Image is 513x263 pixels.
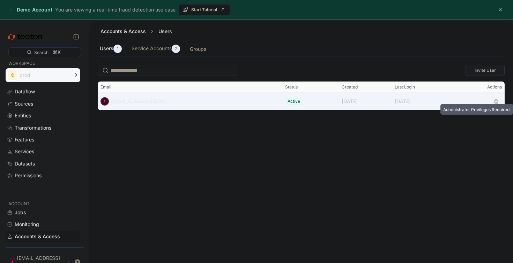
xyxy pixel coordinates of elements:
a: Permissions [6,170,80,181]
div: Services [15,148,34,155]
button: Invite User [466,65,505,76]
div: Entities [15,112,31,119]
span: Created [342,84,358,90]
a: Dataflow [6,86,80,97]
div: Users [156,28,175,35]
a: T[EMAIL_ADDRESS][DOMAIN_NAME] [101,97,170,106]
span: Start Tutorial [183,5,225,15]
a: Accounts & Access [101,28,146,34]
span: Invite User [470,65,500,76]
div: T [101,97,109,106]
div: Jobs [15,209,26,216]
a: Transformations [6,123,80,133]
div: You are viewing a real-time fraud detection use case [55,6,176,14]
div: Sources [15,100,33,108]
span: Active [288,99,300,104]
div: Datasets [15,160,35,168]
a: Entities [6,110,80,121]
div: Permissions [15,172,42,179]
a: Sources [6,99,80,109]
div: Monitoring [15,221,39,228]
div: Search⌘K [8,47,81,57]
div: Dataflow [15,88,35,95]
button: Start Tutorial [178,4,230,15]
div: Search [34,49,49,56]
div: prod [20,73,69,78]
a: Services [6,146,80,157]
span: Status [285,84,298,90]
p: WORKSPACE [8,60,77,67]
div: [EMAIL_ADDRESS][DOMAIN_NAME] [109,97,170,106]
p: 2 [175,45,177,52]
a: Monitoring [6,219,80,230]
div: Transformations [15,124,51,132]
div: [DATE] [339,94,392,108]
p: 1 [117,45,119,52]
div: Accounts & Access [15,233,60,240]
p: ACCOUNT [8,200,77,207]
a: Accounts & Access [6,231,80,242]
span: Email [101,84,111,90]
div: Features [15,136,34,144]
div: Service Accounts [132,45,180,53]
span: Actions [487,84,502,90]
div: Groups [190,45,206,53]
span: Last Login [395,84,415,90]
a: Datasets [6,158,80,169]
a: Jobs [6,207,80,218]
a: Features [6,134,80,145]
div: Demo Account [8,6,52,13]
div: [DATE] [392,94,455,108]
div: ⌘K [53,48,61,56]
div: Users [100,45,122,53]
